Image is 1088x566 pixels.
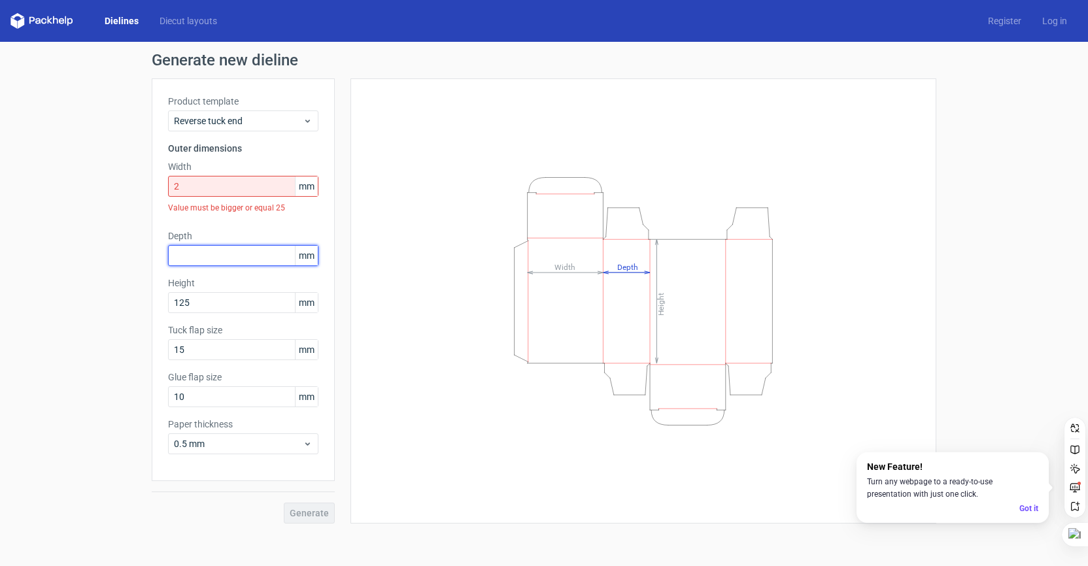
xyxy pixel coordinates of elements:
[168,197,318,219] div: Value must be bigger or equal 25
[149,14,228,27] a: Diecut layouts
[168,95,318,108] label: Product template
[174,114,303,127] span: Reverse tuck end
[94,14,149,27] a: Dielines
[295,293,318,312] span: mm
[174,437,303,450] span: 0.5 mm
[152,52,936,68] h1: Generate new dieline
[168,160,318,173] label: Width
[295,340,318,359] span: mm
[295,387,318,407] span: mm
[977,14,1032,27] a: Register
[1032,14,1078,27] a: Log in
[617,262,638,271] tspan: Depth
[168,229,318,242] label: Depth
[168,142,318,155] h3: Outer dimensions
[295,176,318,196] span: mm
[168,371,318,384] label: Glue flap size
[168,418,318,431] label: Paper thickness
[168,276,318,290] label: Height
[656,292,666,315] tspan: Height
[295,246,318,265] span: mm
[554,262,575,271] tspan: Width
[168,324,318,337] label: Tuck flap size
